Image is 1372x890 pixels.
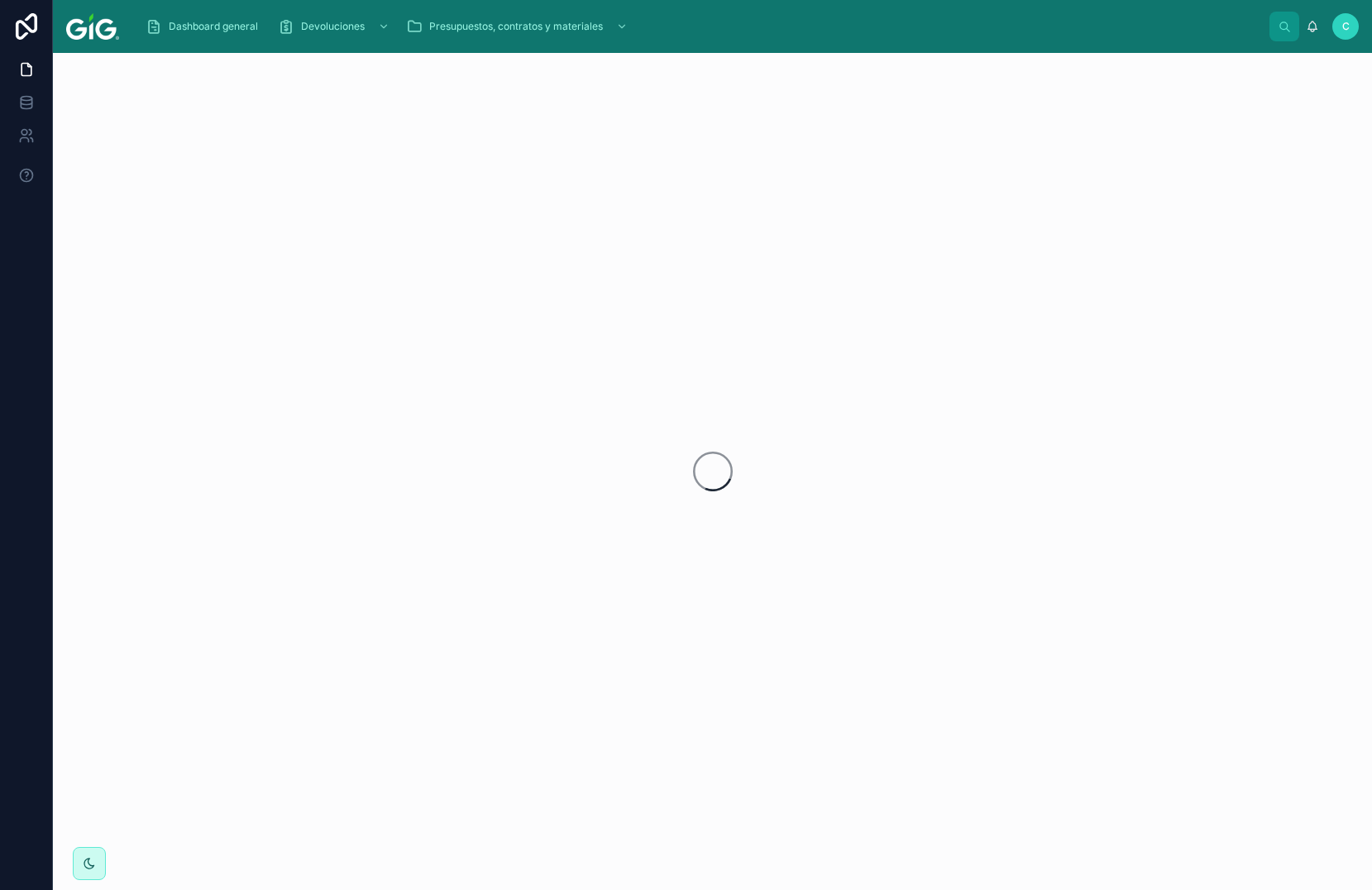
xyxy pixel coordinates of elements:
[169,20,258,33] span: Dashboard general
[132,8,1269,45] div: scrollable content
[401,12,636,41] a: Presupuestos, contratos y materiales
[141,12,270,41] a: Dashboard general
[1342,20,1350,33] span: C
[301,20,365,33] span: Devoluciones
[429,20,603,33] span: Presupuestos, contratos y materiales
[273,12,398,41] a: Devoluciones
[66,13,119,40] img: App logo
